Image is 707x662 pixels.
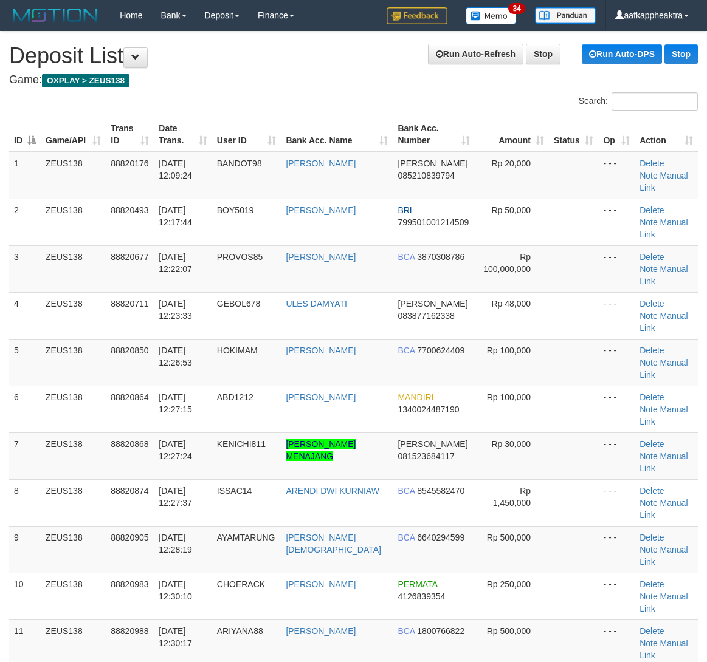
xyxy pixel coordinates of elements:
[286,626,356,636] a: [PERSON_NAME]
[9,117,41,152] th: ID: activate to sort column descending
[417,252,464,262] span: Copy 3870308786 to clipboard
[598,117,635,152] th: Op: activate to sort column ascending
[281,117,393,152] th: Bank Acc. Name: activate to sort column ascending
[41,432,106,479] td: ZEUS138
[286,392,356,402] a: [PERSON_NAME]
[41,292,106,339] td: ZEUS138
[398,159,467,168] span: [PERSON_NAME]
[159,486,192,508] span: [DATE] 12:27:37
[217,533,275,542] span: AYAMTARUNG
[598,245,635,292] td: - - -
[111,439,148,449] span: 88820868
[487,392,531,402] span: Rp 100,000
[640,638,658,648] a: Note
[398,252,415,262] span: BCA
[111,392,148,402] span: 88820864
[41,386,106,432] td: ZEUS138
[398,486,415,496] span: BCA
[159,533,192,555] span: [DATE] 12:28:19
[475,117,549,152] th: Amount: activate to sort column ascending
[111,205,148,215] span: 88820493
[598,199,635,245] td: - - -
[398,626,415,636] span: BCA
[398,579,437,589] span: PERMATA
[41,152,106,199] td: ZEUS138
[640,171,658,180] a: Note
[428,44,523,64] a: Run Auto-Refresh
[598,339,635,386] td: - - -
[640,626,664,636] a: Delete
[9,432,41,479] td: 7
[640,404,658,414] a: Note
[598,573,635,619] td: - - -
[640,592,658,601] a: Note
[640,264,658,274] a: Note
[9,152,41,199] td: 1
[640,486,664,496] a: Delete
[111,346,148,355] span: 88820850
[9,526,41,573] td: 9
[640,358,688,380] a: Manual Link
[640,545,688,567] a: Manual Link
[491,159,531,168] span: Rp 20,000
[398,299,467,309] span: [PERSON_NAME]
[640,451,658,461] a: Note
[217,159,262,168] span: BANDOT98
[398,217,469,227] span: Copy 799501001214509 to clipboard
[493,486,531,508] span: Rp 1,450,000
[487,533,531,542] span: Rp 500,000
[154,117,212,152] th: Date Trans.: activate to sort column ascending
[41,199,106,245] td: ZEUS138
[111,159,148,168] span: 88820176
[582,44,662,64] a: Run Auto-DPS
[398,592,445,601] span: Copy 4126839354 to clipboard
[508,3,525,14] span: 34
[111,299,148,309] span: 88820711
[286,299,347,309] a: ULES DAMYATI
[286,439,356,461] a: [PERSON_NAME] MENAJANG
[41,526,106,573] td: ZEUS138
[41,479,106,526] td: ZEUS138
[598,479,635,526] td: - - -
[487,579,531,589] span: Rp 250,000
[640,592,688,613] a: Manual Link
[42,74,129,87] span: OXPLAY > ZEUS138
[398,404,459,414] span: Copy 1340024487190 to clipboard
[286,159,356,168] a: [PERSON_NAME]
[640,545,658,555] a: Note
[640,264,688,286] a: Manual Link
[398,392,433,402] span: MANDIRI
[398,346,415,355] span: BCA
[159,439,192,461] span: [DATE] 12:27:24
[640,358,658,367] a: Note
[640,404,688,426] a: Manual Link
[640,217,688,239] a: Manual Link
[640,392,664,402] a: Delete
[417,533,464,542] span: Copy 6640294599 to clipboard
[212,117,281,152] th: User ID: activate to sort column ascending
[217,252,263,262] span: PROVOS85
[387,7,447,24] img: Feedback.jpg
[286,533,381,555] a: [PERSON_NAME][DEMOGRAPHIC_DATA]
[640,346,664,355] a: Delete
[487,346,531,355] span: Rp 100,000
[398,439,467,449] span: [PERSON_NAME]
[286,346,356,355] a: [PERSON_NAME]
[41,339,106,386] td: ZEUS138
[549,117,598,152] th: Status: activate to sort column ascending
[9,479,41,526] td: 8
[9,339,41,386] td: 5
[483,252,531,274] span: Rp 100,000,000
[640,533,664,542] a: Delete
[640,159,664,168] a: Delete
[286,205,356,215] a: [PERSON_NAME]
[398,205,412,215] span: BRI
[598,152,635,199] td: - - -
[217,486,252,496] span: ISSAC14
[417,626,464,636] span: Copy 1800766822 to clipboard
[111,486,148,496] span: 88820874
[9,6,102,24] img: MOTION_logo.png
[286,486,379,496] a: ARENDI DWI KURNIAW
[640,299,664,309] a: Delete
[9,199,41,245] td: 2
